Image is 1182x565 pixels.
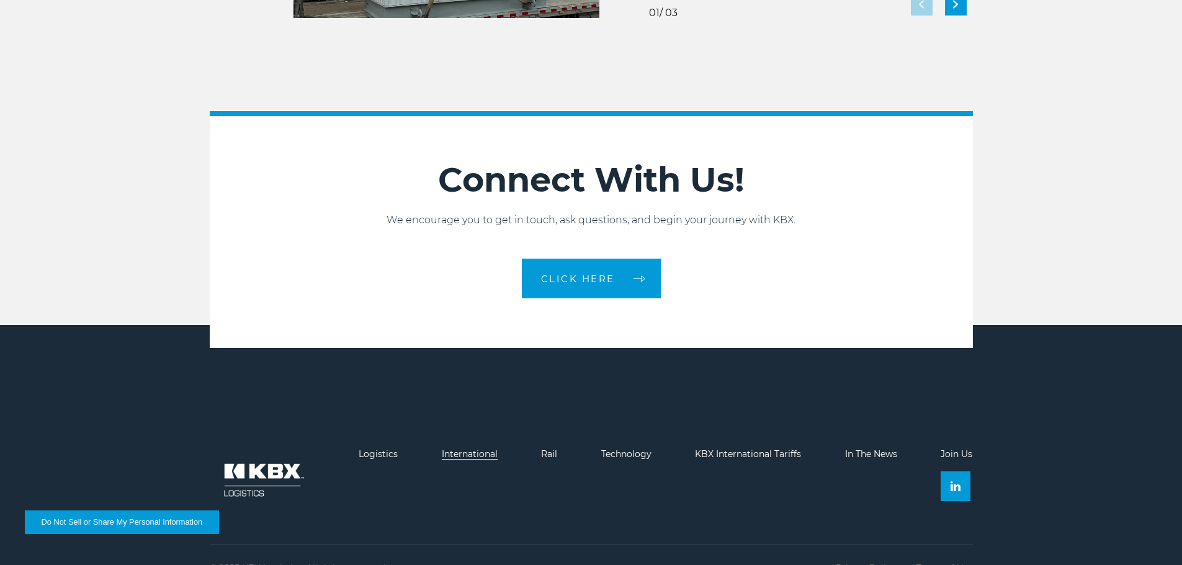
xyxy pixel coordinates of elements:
h2: Connect With Us! [210,159,973,200]
img: Linkedin [951,481,960,491]
a: In The News [845,448,897,460]
span: CLICK HERE [541,274,615,283]
button: Do Not Sell or Share My Personal Information [25,510,219,534]
a: Logistics [359,448,398,460]
img: next slide [953,1,958,9]
div: / 03 [649,8,678,18]
a: CLICK HERE arrow arrow [522,259,661,298]
span: 01 [649,7,660,19]
img: kbx logo [210,449,315,511]
a: Technology [601,448,651,460]
a: KBX International Tariffs [695,448,801,460]
a: Rail [541,448,557,460]
p: We encourage you to get in touch, ask questions, and begin your journey with KBX. [210,213,973,228]
a: International [442,448,498,460]
a: Join Us [941,448,972,460]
